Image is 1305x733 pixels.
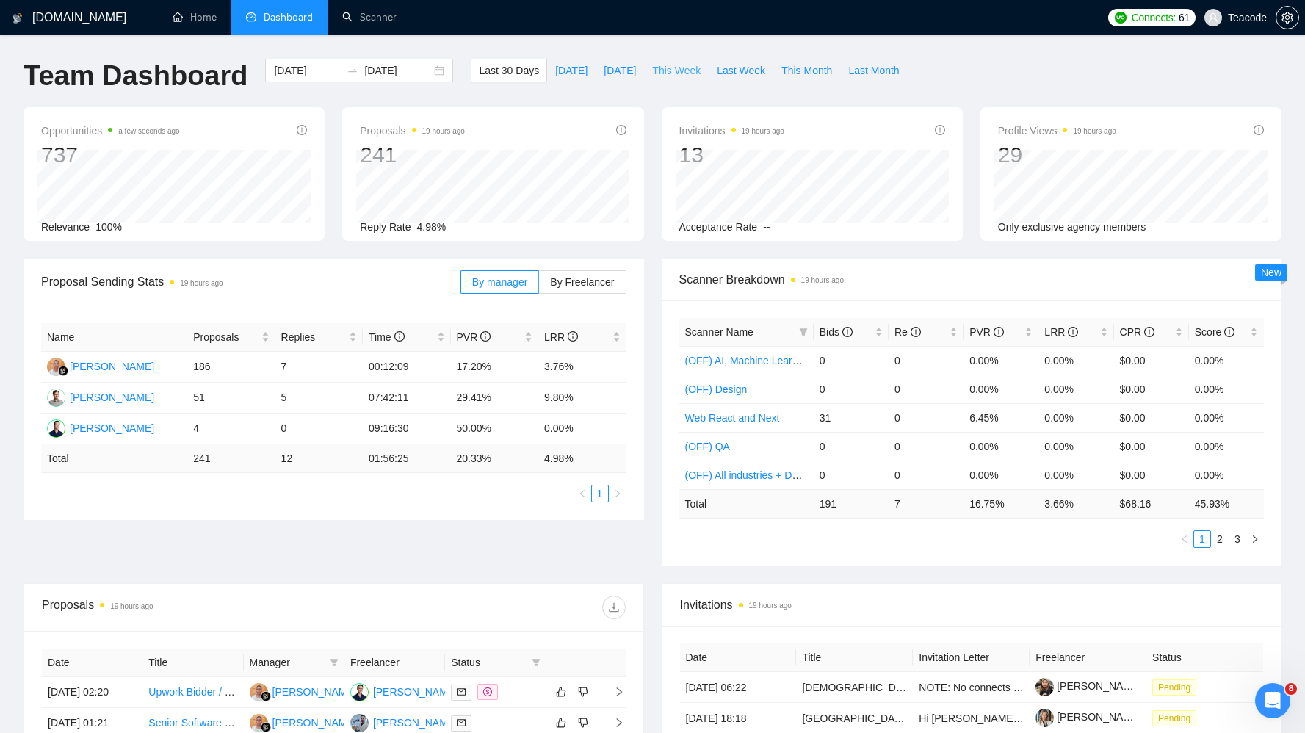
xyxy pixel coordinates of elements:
span: filter [532,658,541,667]
span: PVR [457,331,491,343]
span: dashboard [246,12,256,22]
button: [DATE] [547,59,596,82]
time: 19 hours ago [180,279,223,287]
span: download [603,602,625,613]
button: setting [1276,6,1299,29]
img: c1Ey8r4uNlh2gIchkrgzsh0Z0YM2jN9PkLgd7btycK8ufYrS2LziWYQe8V6lloiQxN [1035,709,1054,727]
iframe: Intercom live chat [1255,683,1290,718]
span: info-circle [297,125,307,135]
button: right [1246,530,1264,548]
li: 3 [1229,530,1246,548]
span: [DATE] [604,62,636,79]
button: dislike [574,683,592,701]
h1: Team Dashboard [24,59,247,93]
div: 29 [998,141,1116,169]
td: 9.80% [538,383,626,414]
th: Status [1146,643,1263,672]
td: 5 [275,383,363,414]
span: info-circle [1068,327,1078,337]
a: homeHome [173,11,217,24]
td: 4.98 % [538,444,626,473]
td: 7 [275,352,363,383]
span: info-circle [842,327,853,337]
span: dislike [578,717,588,729]
td: 0 [889,461,964,489]
td: 0 [889,403,964,432]
button: right [609,485,626,502]
span: Bids [820,326,853,338]
span: info-circle [616,125,626,135]
td: 0.00% [1038,403,1113,432]
span: Time [369,331,404,343]
td: 0.00% [1189,403,1264,432]
span: right [602,687,624,697]
span: mail [457,687,466,696]
th: Date [680,643,797,672]
a: Web React and Next [685,412,780,424]
a: [PERSON_NAME] [1035,711,1141,723]
span: right [1251,535,1259,544]
th: Title [142,649,243,677]
a: (OFF) All industries + DevOps [685,469,822,481]
a: 1 [592,485,608,502]
img: MU [250,683,268,701]
a: Pending [1152,712,1202,723]
td: 0.00% [1038,461,1113,489]
img: MP [47,389,65,407]
td: 0.00% [964,346,1038,375]
span: Reply Rate [360,221,411,233]
input: End date [364,62,431,79]
button: [DATE] [596,59,644,82]
div: Proposals [42,596,333,619]
li: Previous Page [574,485,591,502]
td: 0.00% [1038,432,1113,461]
span: left [1180,535,1189,544]
td: Native Speakers of Polish – Talent Bench for Future Managed Services Recording Projects [796,672,913,703]
span: right [613,489,622,498]
div: 13 [679,141,784,169]
input: Start date [274,62,341,79]
time: 19 hours ago [1073,127,1116,135]
a: MU[PERSON_NAME] [250,685,357,697]
td: 17.20% [451,352,538,383]
a: JD[PERSON_NAME] [47,422,154,433]
td: 7 [889,489,964,518]
td: $ 68.16 [1114,489,1189,518]
a: Senior Software Engineer [148,717,266,729]
th: Invitation Letter [913,643,1030,672]
span: Profile Views [998,122,1116,140]
td: 29.41% [451,383,538,414]
td: 0.00% [1038,375,1113,403]
button: This Month [773,59,840,82]
a: MU[PERSON_NAME] [47,360,154,372]
span: Last Week [717,62,765,79]
td: 0 [814,346,889,375]
span: Scanner Name [685,326,753,338]
li: Next Page [609,485,626,502]
div: 737 [41,141,180,169]
td: 0.00% [538,414,626,444]
button: download [602,596,626,619]
a: JD[PERSON_NAME] [350,685,458,697]
img: c1FOxRx38fGBNOw8MoKAd002dY1xxhmMhWPn8SX9mGYn7VrTLP9Fet0hV40POLDIjF [1035,678,1054,696]
td: 45.93 % [1189,489,1264,518]
th: Title [796,643,913,672]
span: dollar [483,687,492,696]
td: 241 [187,444,275,473]
td: 0.00% [1038,346,1113,375]
img: logo [12,7,23,30]
td: 0.00% [964,432,1038,461]
span: Proposals [360,122,465,140]
span: This Week [652,62,701,79]
span: user [1208,12,1218,23]
a: (OFF) AI, Machine Learning [685,355,812,366]
span: Only exclusive agency members [998,221,1146,233]
td: 0 [889,375,964,403]
button: This Week [644,59,709,82]
span: swap-right [347,65,358,76]
span: filter [799,328,808,336]
span: Re [894,326,921,338]
span: By Freelancer [550,276,614,288]
button: Last Month [840,59,907,82]
a: Pending [1152,681,1202,693]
